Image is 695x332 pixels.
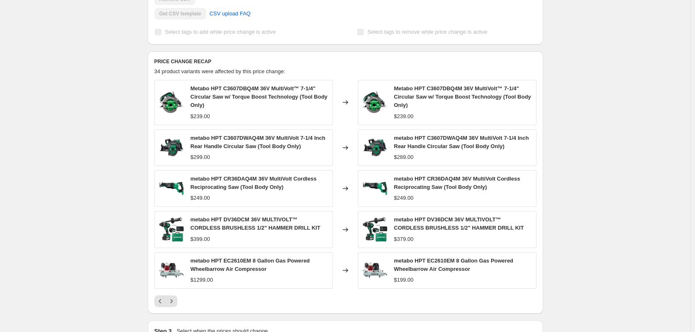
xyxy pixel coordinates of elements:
[367,29,487,35] span: Select tags to remove while price change is active
[394,276,414,284] div: $199.00
[394,235,414,243] div: $379.00
[362,135,387,160] img: c3607dwaq4m-hero8869cd5d0a54465c9b66a477773a7_80x.jpg
[191,135,325,149] span: metabo HPT C3607DWAQ4M 36V MultiVolt 7-1/4 Inch Rear Handle Circular Saw (Tool Body Only)
[191,235,210,243] div: $399.00
[191,85,328,108] span: Metabo HPT C3607DBQ4M 36V MultiVolt™ 7-1/4" Circular Saw w/ Torque Boost Technology (Tool Body Only)
[159,258,184,283] img: ShowProductImage_3490e39a-c65b-4d75-b432-e9dc83a318c0_80x.jpg
[191,112,210,121] div: $239.00
[394,85,531,108] span: Metabo HPT C3607DBQ4M 36V MultiVolt™ 7-1/4" Circular Saw w/ Torque Boost Technology (Tool Body Only)
[362,258,387,283] img: ShowProductImage_3490e39a-c65b-4d75-b432-e9dc83a318c0_80x.jpg
[191,194,210,202] div: $249.00
[362,90,387,115] img: c3607dbq4-side-updated_80x.jpg
[191,276,213,284] div: $1299.00
[166,295,177,307] button: Next
[394,216,524,231] span: metabo HPT DV36DCM 36V MULTIVOLT™ CORDLESS BRUSHLESS 1/2" HAMMER DRILL KIT
[362,176,387,201] img: CR36DASideopt_80x.jpg
[159,176,184,201] img: CR36DASideopt_80x.jpg
[394,112,414,121] div: $239.00
[159,217,184,242] img: dv36dc-kit_80x.jpg
[191,176,317,190] span: metabo HPT CR36DAQ4M 36V MultiVolt Cordless Reciprocating Saw (Tool Body Only)
[159,135,184,160] img: c3607dwaq4m-hero8869cd5d0a54465c9b66a477773a7_80x.jpg
[394,153,414,161] div: $289.00
[362,217,387,242] img: dv36dc-kit_80x.jpg
[165,29,276,35] span: Select tags to add while price change is active
[394,194,414,202] div: $249.00
[154,295,177,307] nav: Pagination
[191,216,320,231] span: metabo HPT DV36DCM 36V MULTIVOLT™ CORDLESS BRUSHLESS 1/2" HAMMER DRILL KIT
[191,258,310,272] span: metabo HPT EC2610EM 8 Gallon Gas Powered Wheelbarrow Air Compressor
[394,258,514,272] span: metabo HPT EC2610EM 8 Gallon Gas Powered Wheelbarrow Air Compressor
[154,295,166,307] button: Previous
[159,90,184,115] img: c3607dbq4-side-updated_80x.jpg
[191,153,210,161] div: $299.00
[204,7,256,20] a: CSV upload FAQ
[394,176,520,190] span: metabo HPT CR36DAQ4M 36V MultiVolt Cordless Reciprocating Saw (Tool Body Only)
[154,68,285,74] span: 34 product variants were affected by this price change:
[154,58,536,65] h6: PRICE CHANGE RECAP
[394,135,529,149] span: metabo HPT C3607DWAQ4M 36V MultiVolt 7-1/4 Inch Rear Handle Circular Saw (Tool Body Only)
[209,10,251,18] span: CSV upload FAQ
